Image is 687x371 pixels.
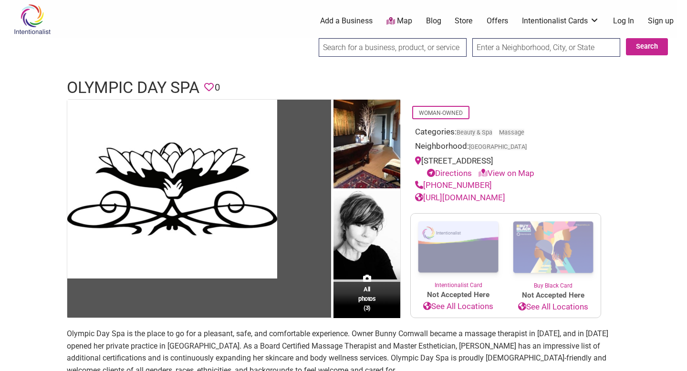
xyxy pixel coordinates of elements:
[479,168,534,178] a: View on Map
[426,16,441,26] a: Blog
[411,289,506,300] span: Not Accepted Here
[506,301,601,313] a: See All Locations
[522,16,599,26] a: Intentionalist Cards
[499,129,524,136] a: Massage
[648,16,674,26] a: Sign up
[415,193,505,202] a: [URL][DOMAIN_NAME]
[415,126,596,141] div: Categories:
[67,76,199,99] h1: Olympic Day Spa
[506,214,601,281] img: Buy Black Card
[506,214,601,290] a: Buy Black Card
[419,110,463,116] a: Woman-Owned
[411,214,506,281] img: Intentionalist Card
[319,38,467,57] input: Search for a business, product, or service
[215,80,220,95] span: 0
[469,144,527,150] span: [GEOGRAPHIC_DATA]
[626,38,668,55] button: Search
[457,129,492,136] a: Beauty & Spa
[10,4,55,35] img: Intentionalist
[415,155,596,179] div: [STREET_ADDRESS]
[506,290,601,301] span: Not Accepted Here
[415,180,492,190] a: [PHONE_NUMBER]
[427,168,472,178] a: Directions
[386,16,412,27] a: Map
[415,140,596,155] div: Neighborhood:
[472,38,620,57] input: Enter a Neighborhood, City, or State
[455,16,473,26] a: Store
[411,300,506,313] a: See All Locations
[358,285,375,312] span: All photos (3)
[333,191,400,282] img: olympic day spa owner Bunny
[411,214,506,289] a: Intentionalist Card
[487,16,508,26] a: Offers
[613,16,634,26] a: Log In
[320,16,373,26] a: Add a Business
